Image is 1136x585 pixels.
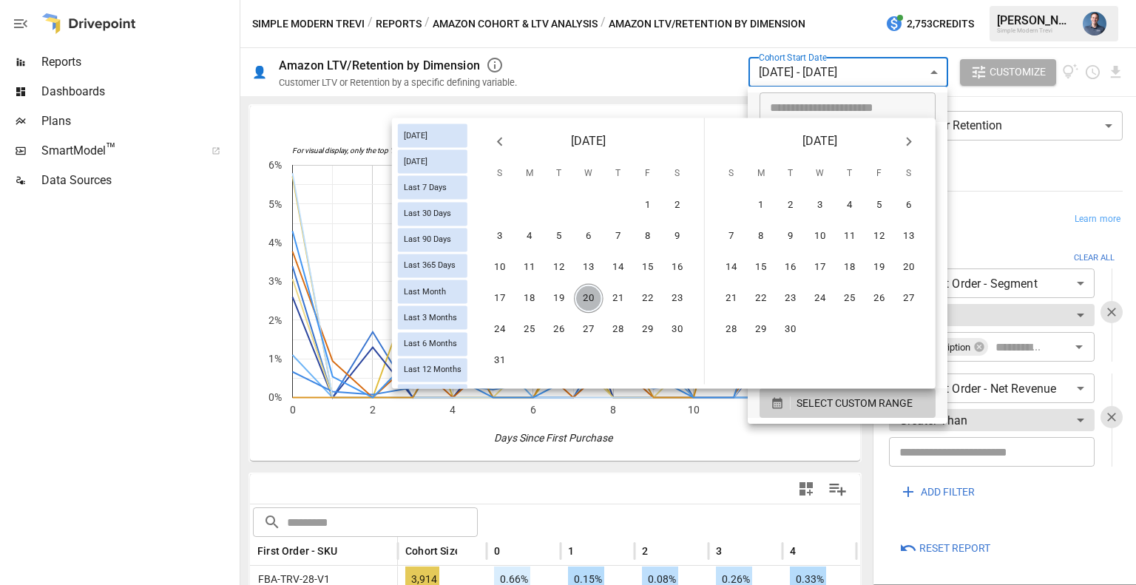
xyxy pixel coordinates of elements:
[835,284,865,314] button: 25
[663,284,692,314] button: 23
[544,253,574,283] button: 12
[515,315,544,345] button: 25
[717,315,746,345] button: 28
[664,159,691,189] span: Saturday
[805,253,835,283] button: 17
[663,253,692,283] button: 16
[836,159,863,189] span: Thursday
[896,159,922,189] span: Saturday
[866,159,893,189] span: Friday
[805,284,835,314] button: 24
[746,315,776,345] button: 29
[746,222,776,251] button: 8
[805,191,835,220] button: 3
[865,284,894,314] button: 26
[574,284,603,314] button: 20
[717,253,746,283] button: 14
[398,261,461,271] span: Last 365 Days
[515,284,544,314] button: 18
[398,313,463,322] span: Last 3 Months
[398,150,467,174] div: [DATE]
[603,284,633,314] button: 21
[546,159,572,189] span: Tuesday
[633,284,663,314] button: 22
[398,124,467,147] div: [DATE]
[835,191,865,220] button: 4
[544,222,574,251] button: 5
[571,131,606,152] span: [DATE]
[398,365,467,375] span: Last 12 Months
[894,222,924,251] button: 13
[485,315,515,345] button: 24
[776,284,805,314] button: 23
[865,191,894,220] button: 5
[894,284,924,314] button: 27
[398,306,467,330] div: Last 3 Months
[776,253,805,283] button: 16
[663,222,692,251] button: 9
[717,222,746,251] button: 7
[603,315,633,345] button: 28
[633,253,663,283] button: 15
[894,126,924,156] button: Next month
[633,315,663,345] button: 29
[544,284,574,314] button: 19
[776,315,805,345] button: 30
[574,222,603,251] button: 6
[605,159,632,189] span: Thursday
[398,131,433,141] span: [DATE]
[398,384,467,408] div: Last Year
[485,253,515,283] button: 10
[398,176,467,200] div: Last 7 Days
[746,191,776,220] button: 1
[485,346,515,376] button: 31
[398,339,463,348] span: Last 6 Months
[515,222,544,251] button: 4
[398,228,467,251] div: Last 90 Days
[485,284,515,314] button: 17
[633,222,663,251] button: 8
[398,332,467,356] div: Last 6 Months
[398,157,433,166] span: [DATE]
[544,315,574,345] button: 26
[398,209,457,218] span: Last 30 Days
[603,253,633,283] button: 14
[635,159,661,189] span: Friday
[398,254,467,277] div: Last 365 Days
[797,394,913,413] span: SELECT CUSTOM RANGE
[485,126,515,156] button: Previous month
[802,131,837,152] span: [DATE]
[398,183,453,192] span: Last 7 Days
[746,253,776,283] button: 15
[516,159,543,189] span: Monday
[777,159,804,189] span: Tuesday
[717,284,746,314] button: 21
[776,191,805,220] button: 2
[718,159,745,189] span: Sunday
[398,202,467,226] div: Last 30 Days
[746,284,776,314] button: 22
[398,358,467,382] div: Last 12 Months
[398,287,452,297] span: Last Month
[835,253,865,283] button: 18
[603,222,633,251] button: 7
[894,253,924,283] button: 20
[487,159,513,189] span: Sunday
[663,315,692,345] button: 30
[398,280,467,304] div: Last Month
[574,315,603,345] button: 27
[485,222,515,251] button: 3
[663,191,692,220] button: 2
[835,222,865,251] button: 11
[575,159,602,189] span: Wednesday
[805,222,835,251] button: 10
[807,159,834,189] span: Wednesday
[748,159,774,189] span: Monday
[776,222,805,251] button: 9
[865,222,894,251] button: 12
[574,253,603,283] button: 13
[865,253,894,283] button: 19
[398,235,457,245] span: Last 90 Days
[760,388,936,418] button: SELECT CUSTOM RANGE
[894,191,924,220] button: 6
